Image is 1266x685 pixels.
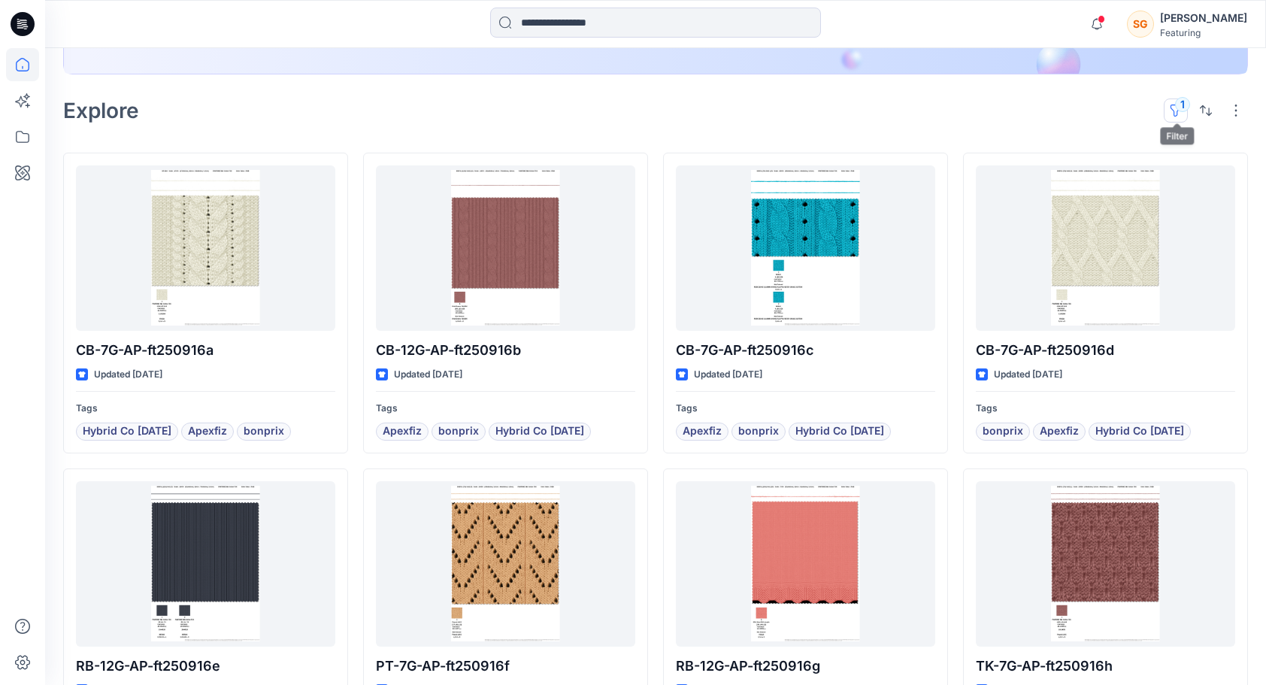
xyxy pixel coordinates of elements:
span: Apexfiz [683,423,722,441]
span: bonprix [738,423,779,441]
p: RB-12G-AP-ft250916e [76,656,335,677]
a: PT-7G-AP-ft250916f [376,481,635,647]
p: Tags [676,401,935,417]
p: Tags [976,401,1235,417]
a: CB-7G-AP-ft250916c [676,165,935,331]
button: 1 [1164,99,1188,123]
p: CB-7G-AP-ft250916a [76,340,335,361]
span: Hybrid Co [DATE] [83,423,171,441]
span: Hybrid Co [DATE] [1095,423,1184,441]
a: CB-7G-AP-ft250916d [976,165,1235,331]
p: RB-12G-AP-ft250916g [676,656,935,677]
p: Tags [76,401,335,417]
p: CB-12G-AP-ft250916b [376,340,635,361]
a: RB-12G-AP-ft250916g [676,481,935,647]
span: Apexfiz [383,423,422,441]
p: Updated [DATE] [694,367,762,383]
p: TK-7G-AP-ft250916h [976,656,1235,677]
a: CB-12G-AP-ft250916b [376,165,635,331]
span: Hybrid Co [DATE] [495,423,584,441]
p: Tags [376,401,635,417]
a: RB-12G-AP-ft250916e [76,481,335,647]
div: SG [1127,11,1154,38]
span: bonprix [438,423,479,441]
div: [PERSON_NAME] [1160,9,1247,27]
div: Featuring [1160,27,1247,38]
span: Hybrid Co [DATE] [795,423,884,441]
p: CB-7G-AP-ft250916c [676,340,935,361]
p: CB-7G-AP-ft250916d [976,340,1235,361]
a: CB-7G-AP-ft250916a [76,165,335,331]
span: bonprix [983,423,1023,441]
p: Updated [DATE] [994,367,1062,383]
h2: Explore [63,99,139,123]
span: Apexfiz [1040,423,1079,441]
p: Updated [DATE] [94,367,162,383]
a: TK-7G-AP-ft250916h [976,481,1235,647]
p: PT-7G-AP-ft250916f [376,656,635,677]
span: bonprix [244,423,284,441]
span: Apexfiz [188,423,227,441]
p: Updated [DATE] [394,367,462,383]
